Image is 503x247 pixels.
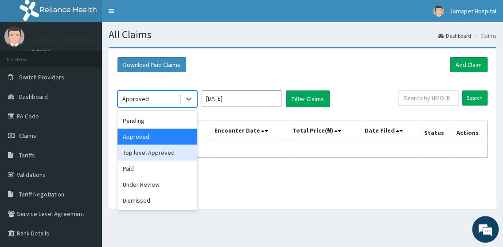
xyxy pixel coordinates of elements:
[117,57,186,72] button: Download Paid Claims
[16,44,36,67] img: d_794563401_company_1708531726252_794563401
[4,158,169,189] textarea: Type your message and hit 'Enter'
[421,121,453,141] th: Status
[117,113,197,129] div: Pending
[19,73,64,81] span: Switch Providers
[462,90,487,106] input: Search
[145,4,167,26] div: Minimize live chat window
[117,145,197,161] div: Top level Approved
[117,176,197,192] div: Under Review
[433,6,444,17] img: User Image
[398,90,459,106] input: Search by HMO ID
[286,90,330,107] button: Filter Claims
[31,48,52,55] a: Online
[289,121,361,141] th: Total Price(₦)
[117,129,197,145] div: Approved
[472,32,496,39] li: Claims
[46,50,149,61] div: Chat with us now
[109,29,496,40] h1: All Claims
[117,192,197,208] div: Dismissed
[211,121,289,141] th: Encounter Date
[361,121,421,141] th: Date Filed
[452,121,487,141] th: Actions
[202,90,281,106] input: Select Month and Year
[19,93,48,101] span: Dashboard
[438,32,471,39] a: Dashboard
[19,132,36,140] span: Claims
[4,27,24,47] img: User Image
[122,94,149,103] div: Approved
[19,151,35,159] span: Tariffs
[31,36,93,44] p: Jomapet Hospital
[117,161,197,176] div: Paid
[51,70,122,159] span: We're online!
[450,57,487,72] a: Add Claim
[19,190,64,198] span: Tariff Negotiation
[449,7,496,15] span: Jomapet Hospital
